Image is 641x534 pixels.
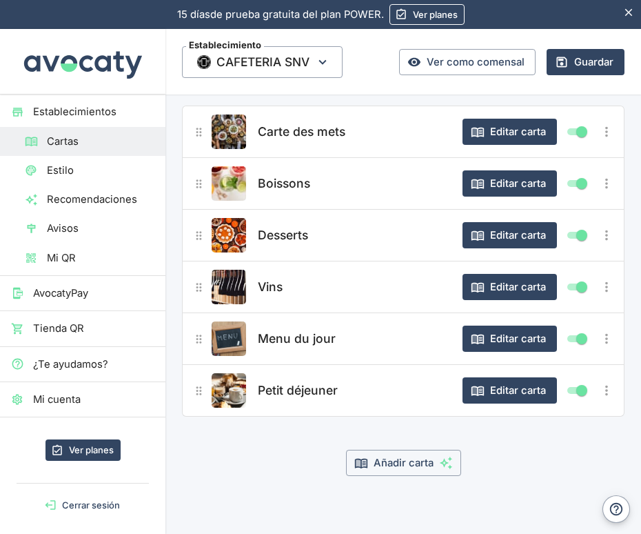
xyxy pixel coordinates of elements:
[47,221,154,236] span: Avisos
[254,272,298,302] button: Vins
[462,274,557,300] button: Editar carta
[189,174,209,194] button: ¿A qué carta?
[573,123,590,140] span: Mostrar / ocultar
[346,450,461,476] button: Añadir carta
[189,226,209,246] button: ¿A qué carta?
[47,134,154,149] span: Cartas
[212,166,246,201] img: Boissons
[212,166,246,201] button: Editar producto
[186,41,264,50] span: Establecimiento
[258,329,336,348] span: Menu du jour
[212,270,246,304] button: Editar producto
[177,8,210,21] span: 15 días
[573,382,590,399] span: Mostrar / ocultar
[547,49,624,75] button: Guardar
[182,46,343,78] button: EstablecimientoThumbnailCAFETERIA SNV
[212,218,246,253] img: Desserts
[33,104,154,119] span: Establecimientos
[212,322,246,356] img: Menu du jour
[177,7,384,22] p: de prueba gratuita del plan POWER.
[596,121,618,143] button: Más opciones
[399,49,536,75] a: Ver como comensal
[33,357,154,372] span: ¿Te ayudamos?
[189,329,209,349] button: ¿A qué carta?
[254,375,341,406] button: Petit déjeuner
[6,495,160,516] button: Cerrar sesión
[197,55,211,69] img: Thumbnail
[258,381,338,400] span: Petit déjeuner
[212,115,246,149] button: Editar producto
[33,392,154,407] span: Mi cuenta
[258,226,308,245] span: Desserts
[617,1,641,25] button: Esconder aviso
[216,52,309,72] span: CAFETERIA SNV
[47,163,154,178] span: Estilo
[212,373,246,408] img: Petit déjeuner
[254,117,349,147] button: Carte des mets
[462,222,557,248] button: Editar carta
[212,270,246,304] img: Vins
[21,29,145,94] img: Avocaty
[389,4,465,25] a: Ver planes
[258,174,310,193] span: Boissons
[258,277,283,297] span: Vins
[602,495,630,523] button: Ayuda y contacto
[212,115,246,149] img: Carte des mets
[189,277,209,297] button: ¿A qué carta?
[573,227,590,244] span: Mostrar / ocultar
[462,170,557,197] button: Editar carta
[212,373,246,408] button: Editar producto
[47,192,154,207] span: Recomendaciones
[33,321,154,336] span: Tienda QR
[254,220,312,250] button: Desserts
[596,379,618,402] button: Más opciones
[254,324,339,354] button: Menu du jour
[212,218,246,253] button: Editar producto
[573,279,590,295] span: Mostrar / ocultar
[462,119,557,145] button: Editar carta
[596,224,618,246] button: Más opciones
[182,46,343,78] span: CAFETERIA SNV
[573,330,590,347] span: Mostrar / ocultar
[462,326,557,352] button: Editar carta
[258,122,345,141] span: Carte des mets
[33,286,154,301] span: AvocatyPay
[596,172,618,195] button: Más opciones
[596,328,618,350] button: Más opciones
[596,276,618,298] button: Más opciones
[189,381,209,401] button: ¿A qué carta?
[573,175,590,192] span: Mostrar / ocultar
[462,377,557,404] button: Editar carta
[254,168,314,199] button: Boissons
[212,322,246,356] button: Editar producto
[189,122,209,142] button: ¿A qué carta?
[47,250,154,266] span: Mi QR
[45,439,121,461] a: Ver planes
